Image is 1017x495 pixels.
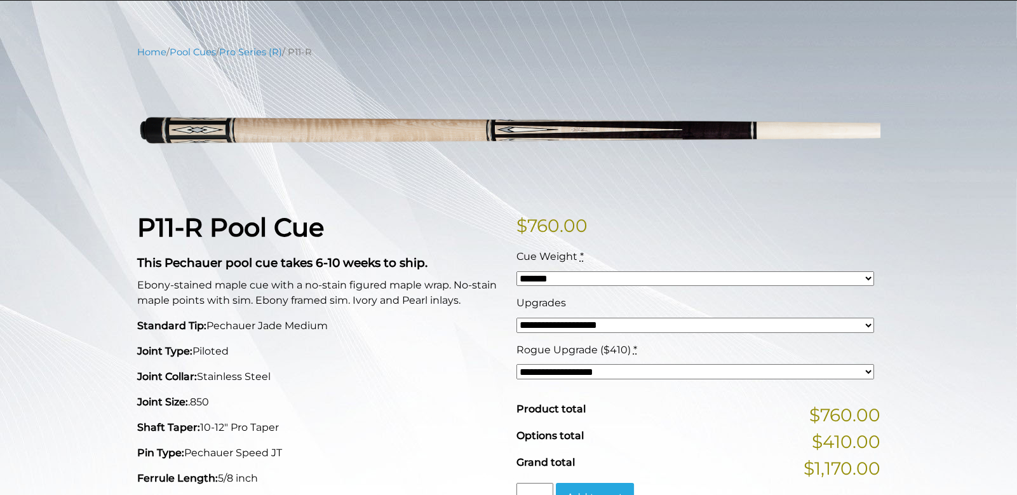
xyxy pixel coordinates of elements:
abbr: required [580,250,584,262]
span: $410.00 [812,428,880,455]
strong: Standard Tip: [137,320,206,332]
strong: P11-R Pool Cue [137,212,324,243]
span: $ [516,215,527,236]
span: $760.00 [809,402,880,428]
abbr: required [633,344,637,356]
strong: This Pechauer pool cue takes 6-10 weeks to ship. [137,255,428,270]
strong: Shaft Taper: [137,421,200,433]
span: Rogue Upgrade ($410) [516,344,631,356]
nav: Breadcrumb [137,45,880,59]
span: Options total [516,430,584,442]
span: Cue Weight [516,250,577,262]
p: .850 [137,395,501,410]
a: Pro Series (R) [219,46,282,58]
p: Pechauer Speed JT [137,445,501,461]
strong: Joint Size: [137,396,188,408]
p: 5/8 inch [137,471,501,486]
strong: Ferrule Length: [137,472,218,484]
strong: Joint Collar: [137,370,197,383]
strong: Joint Type: [137,345,192,357]
span: Upgrades [516,297,566,309]
span: $1,170.00 [804,455,880,482]
img: p11-R.png [137,69,880,193]
bdi: 760.00 [516,215,588,236]
span: Product total [516,403,586,415]
span: Grand total [516,456,575,468]
p: Stainless Steel [137,369,501,384]
p: Pechauer Jade Medium [137,318,501,334]
p: Ebony-stained maple cue with a no-stain figured maple wrap. No-stain maple points with sim. Ebony... [137,278,501,308]
p: Piloted [137,344,501,359]
p: 10-12" Pro Taper [137,420,501,435]
a: Home [137,46,166,58]
a: Pool Cues [170,46,216,58]
strong: Pin Type: [137,447,184,459]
